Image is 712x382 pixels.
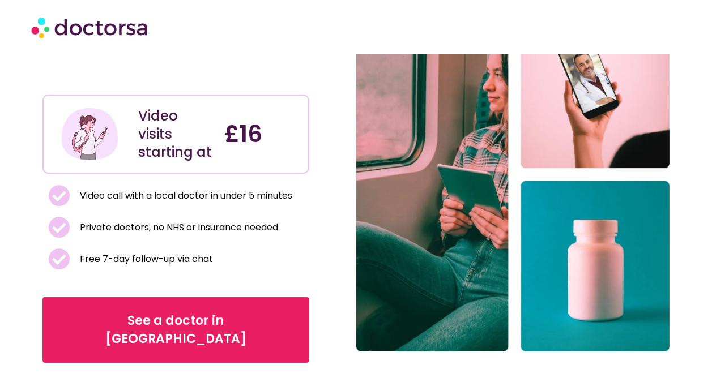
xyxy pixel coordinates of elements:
[138,107,213,161] div: Video visits starting at
[224,121,299,148] h4: £16
[60,312,291,348] span: See a doctor in [GEOGRAPHIC_DATA]
[48,56,218,70] iframe: Customer reviews powered by Trustpilot
[60,104,120,164] img: Illustration depicting a young woman in a casual outfit, engaged with her smartphone. She has a p...
[77,220,278,235] span: Private doctors, no NHS or insurance needed
[77,251,213,267] span: Free 7-day follow-up via chat
[77,188,292,204] span: Video call with a local doctor in under 5 minutes
[42,297,309,363] a: See a doctor in [GEOGRAPHIC_DATA]
[48,70,303,83] iframe: Customer reviews powered by Trustpilot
